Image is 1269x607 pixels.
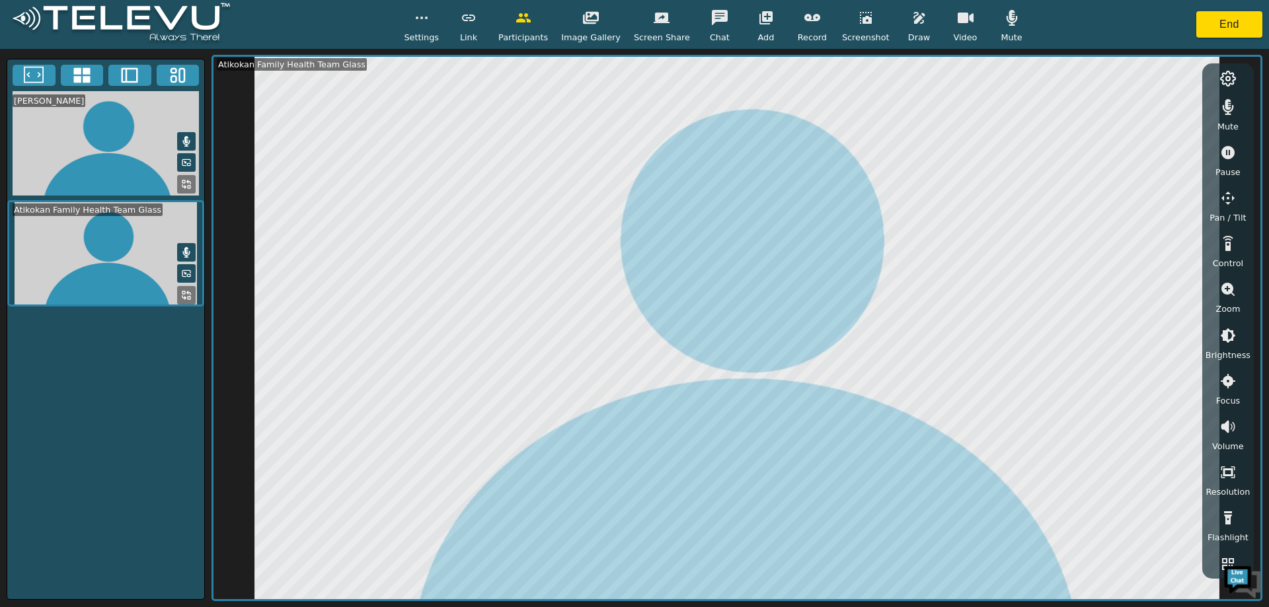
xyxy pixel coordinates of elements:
[177,243,196,262] button: Mute
[177,286,196,304] button: Replace Feed
[710,31,730,44] span: Chat
[177,153,196,172] button: Picture in Picture
[22,61,56,94] img: d_736959983_company_1615157101543_736959983
[69,69,222,87] div: Chat with us now
[634,31,690,44] span: Screen Share
[108,65,151,86] button: Two Window Medium
[13,94,85,107] div: [PERSON_NAME]
[798,31,827,44] span: Record
[1206,349,1250,361] span: Brightness
[7,361,252,407] textarea: Type your message and hit 'Enter'
[1213,257,1243,269] span: Control
[177,175,196,194] button: Replace Feed
[758,31,775,44] span: Add
[1001,31,1022,44] span: Mute
[217,58,367,71] div: Atikokan Family Health Team Glass
[1215,166,1241,178] span: Pause
[1215,303,1240,315] span: Zoom
[842,31,890,44] span: Screenshot
[1210,211,1246,224] span: Pan / Tilt
[498,31,548,44] span: Participants
[217,7,249,38] div: Minimize live chat window
[13,203,163,216] div: Atikokan Family Health Team Glass
[561,31,621,44] span: Image Gallery
[13,65,56,86] button: Fullscreen
[177,264,196,283] button: Picture in Picture
[954,31,978,44] span: Video
[460,31,477,44] span: Link
[77,166,182,300] span: We're online!
[1216,394,1241,407] span: Focus
[157,65,200,86] button: Three Window Medium
[1212,440,1244,452] span: Volume
[177,132,196,151] button: Mute
[1206,485,1250,498] span: Resolution
[1217,120,1239,133] span: Mute
[61,65,104,86] button: 4x4
[908,31,930,44] span: Draw
[404,31,439,44] span: Settings
[1223,561,1262,600] img: Chat Widget
[1196,11,1262,38] button: End
[1208,531,1249,544] span: Flashlight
